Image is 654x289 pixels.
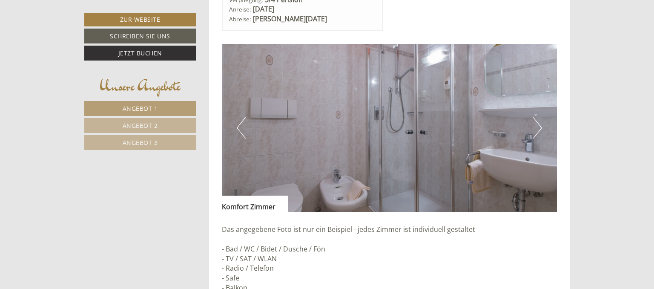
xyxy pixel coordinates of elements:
[84,46,196,61] a: Jetzt buchen
[533,117,542,139] button: Next
[253,4,274,14] b: [DATE]
[84,75,196,97] div: Unsere Angebote
[6,23,146,49] div: Guten Tag, wie können wir Ihnen helfen?
[229,15,251,23] small: Abreise:
[237,117,246,139] button: Previous
[222,44,557,212] img: image
[222,196,288,212] div: Komfort Zimmer
[123,121,158,130] span: Angebot 2
[284,225,336,240] button: Senden
[152,6,184,21] div: [DATE]
[13,41,142,47] small: 16:39
[229,5,251,13] small: Anreise:
[84,29,196,43] a: Schreiben Sie uns
[84,13,196,26] a: Zur Website
[253,14,327,23] b: [PERSON_NAME][DATE]
[13,25,142,32] div: [GEOGRAPHIC_DATA]
[123,104,158,113] span: Angebot 1
[123,139,158,147] span: Angebot 3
